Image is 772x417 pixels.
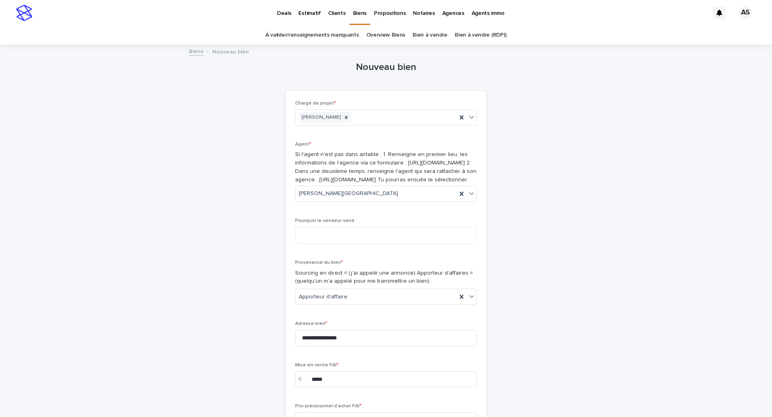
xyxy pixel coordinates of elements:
a: Biens [189,46,203,55]
div: [PERSON_NAME] [300,112,342,123]
a: Bien à vendre (RDPI) [455,26,507,45]
span: Mise en vente FAI [295,363,339,368]
div: AS [739,6,752,19]
span: [PERSON_NAME][GEOGRAPHIC_DATA] [299,189,398,198]
a: Bien à vendre [413,26,448,45]
a: Overview Biens [366,26,406,45]
p: Sourcing en direct = (j'ai appelé une annonce) Apporteur d'affaires = (quelqu'un m'a appelé pour ... [295,269,477,286]
span: Adresse bien [295,321,327,326]
p: Nouveau bien [212,47,249,55]
span: Pourquoi le vendeur vend [295,218,354,223]
span: Provenance du bien [295,260,343,265]
span: Agent [295,142,311,147]
span: Apporteur d'affaire [299,293,347,301]
h1: Nouveau bien [285,62,487,73]
div: € [295,371,311,387]
span: Prix prévisionnel d'achat FAI [295,404,361,409]
img: stacker-logo-s-only.png [16,5,32,21]
p: Si l'agent n'est pas dans airtable : 1. Renseigne en premier lieu, les informations de l'agence v... [295,150,477,184]
span: Chargé de projet [295,101,336,106]
a: À valider/renseignements manquants [265,26,359,45]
